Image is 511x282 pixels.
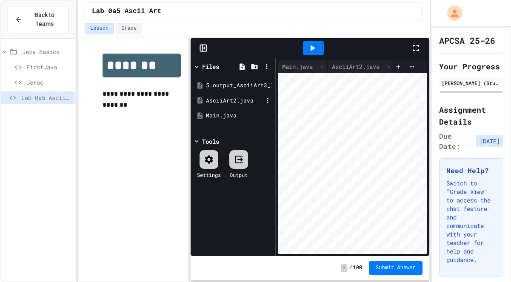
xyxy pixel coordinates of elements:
span: Lab 0a5 Ascii Art [92,6,161,17]
button: Lesson [85,23,114,34]
button: Back to Teams [8,6,69,33]
button: Grade [116,23,142,34]
span: Submit Answer [376,265,416,271]
span: FirstJava [26,63,72,71]
span: [DATE] [476,135,503,147]
div: Files [202,62,219,71]
span: - [341,264,347,272]
div: Main.java [278,60,328,73]
div: Tools [202,137,219,146]
div: Main.java [206,111,272,120]
div: 5.output_AsciiArt3_lab_java_aplus.pdf [206,81,272,90]
button: Submit Answer [369,261,423,275]
span: Lab 0a5 Ascii Art [21,93,72,102]
div: Output [230,171,248,179]
span: Due Date: [439,131,473,151]
span: Back to Teams [28,11,61,28]
div: Main.java [278,62,317,71]
span: 100 [353,265,362,271]
span: Jeroo [26,78,72,87]
div: AsciiArt2.java [206,97,263,105]
div: [PERSON_NAME] (Student) [442,79,501,87]
h3: Need Help? [446,165,496,176]
div: AsciiArt2.java [328,62,384,71]
span: Java Basics [22,47,72,56]
div: Settings [197,171,221,179]
span: / [349,265,352,271]
h1: APCSA 25-26 [439,34,495,46]
h2: Assignment Details [439,104,503,128]
div: AsciiArt2.java [328,60,394,73]
div: My Account [438,3,465,23]
h2: Your Progress [439,60,503,72]
p: Switch to "Grade View" to access the chat feature and communicate with your teacher for help and ... [446,179,496,264]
